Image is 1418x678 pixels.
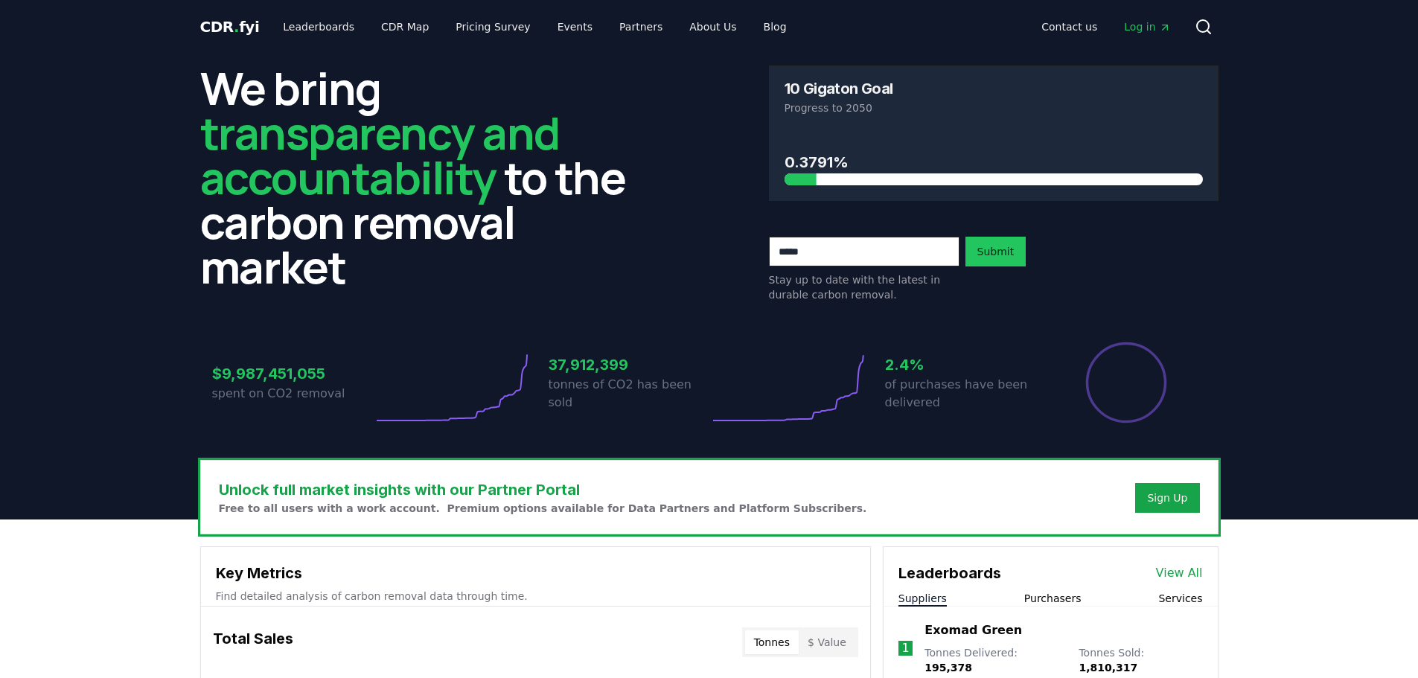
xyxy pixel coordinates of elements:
a: Partners [607,13,674,40]
a: Exomad Green [924,621,1022,639]
p: Stay up to date with the latest in durable carbon removal. [769,272,959,302]
button: Tonnes [745,630,799,654]
p: tonnes of CO2 has been sold [549,376,709,412]
h3: 0.3791% [785,151,1203,173]
a: Blog [752,13,799,40]
p: Tonnes Sold : [1079,645,1202,675]
h3: Total Sales [213,627,293,657]
a: Contact us [1029,13,1109,40]
span: 1,810,317 [1079,662,1137,674]
p: of purchases have been delivered [885,376,1046,412]
h3: 10 Gigaton Goal [785,81,893,96]
span: CDR fyi [200,18,260,36]
nav: Main [1029,13,1182,40]
button: Sign Up [1135,483,1199,513]
span: . [234,18,239,36]
a: Log in [1112,13,1182,40]
p: Progress to 2050 [785,100,1203,115]
div: Percentage of sales delivered [1085,341,1168,424]
p: Find detailed analysis of carbon removal data through time. [216,589,855,604]
a: CDR.fyi [200,16,260,37]
a: View All [1156,564,1203,582]
p: Tonnes Delivered : [924,645,1064,675]
button: Services [1158,591,1202,606]
h3: 37,912,399 [549,354,709,376]
a: Sign Up [1147,490,1187,505]
h2: We bring to the carbon removal market [200,65,650,289]
p: spent on CO2 removal [212,385,373,403]
span: Log in [1124,19,1170,34]
h3: Unlock full market insights with our Partner Portal [219,479,867,501]
a: About Us [677,13,748,40]
h3: Key Metrics [216,562,855,584]
button: $ Value [799,630,855,654]
a: Leaderboards [271,13,366,40]
button: Purchasers [1024,591,1082,606]
h3: 2.4% [885,354,1046,376]
button: Submit [965,237,1026,266]
span: 195,378 [924,662,972,674]
h3: Leaderboards [898,562,1001,584]
span: transparency and accountability [200,102,560,208]
a: Pricing Survey [444,13,542,40]
h3: $9,987,451,055 [212,362,373,385]
p: 1 [901,639,909,657]
button: Suppliers [898,591,947,606]
a: Events [546,13,604,40]
p: Free to all users with a work account. Premium options available for Data Partners and Platform S... [219,501,867,516]
nav: Main [271,13,798,40]
a: CDR Map [369,13,441,40]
